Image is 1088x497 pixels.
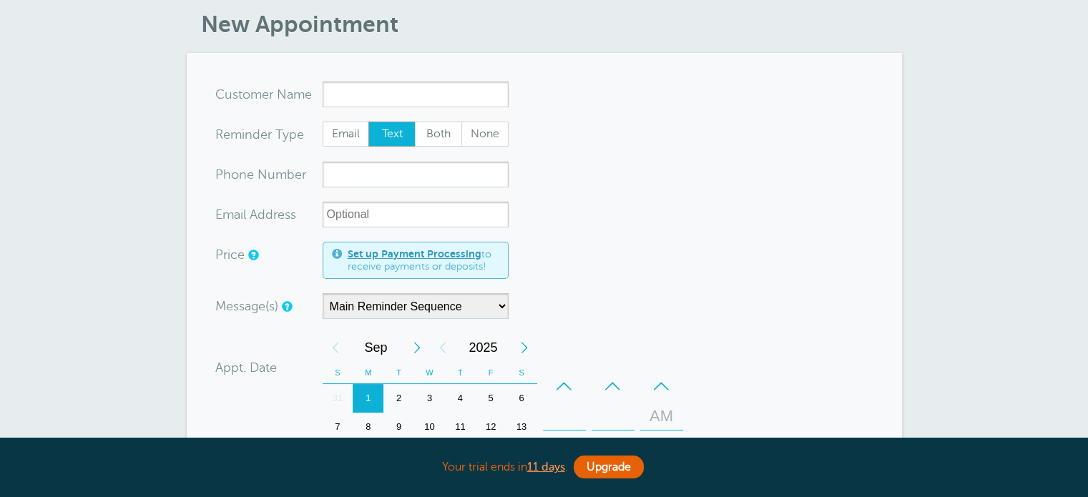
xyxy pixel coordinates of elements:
div: Sunday, August 31 [323,384,353,413]
div: Thursday, September 4 [445,384,476,413]
div: 7 [323,413,353,441]
label: Price [215,248,245,261]
span: il Add [240,208,273,221]
div: 9 [383,413,414,441]
th: T [445,362,476,384]
div: Wednesday, September 3 [414,384,445,413]
div: 10 [414,413,445,441]
label: Message(s) [215,300,278,313]
th: S [323,362,353,384]
span: Ema [215,208,240,221]
label: Text [368,122,416,147]
span: tomer N [238,88,287,101]
label: Both [415,122,462,147]
div: 8 [353,413,383,441]
h1: New Appointment [201,11,902,38]
span: None [462,122,508,147]
th: T [383,362,414,384]
label: Email [323,122,370,147]
div: Wednesday, September 10 [414,413,445,441]
div: Your trial ends in . [187,452,902,483]
span: 2025 [456,333,511,362]
div: 1 [353,384,383,413]
span: Both [416,122,461,147]
div: 5 [476,384,506,413]
div: Saturday, September 13 [506,413,537,441]
div: Friday, September 5 [476,384,506,413]
div: 6 [506,384,537,413]
div: mber [215,162,323,187]
div: ame [215,82,323,107]
span: Pho [215,168,239,181]
a: Simple templates and custom messages will use the reminder schedule set under Settings > Reminder... [282,302,290,311]
span: ne Nu [239,168,275,181]
div: 2 [383,384,414,413]
th: M [353,362,383,384]
a: 11 days [527,461,565,473]
div: PM [645,430,679,459]
label: Reminder Type [215,128,304,141]
div: Sunday, September 7 [323,413,353,441]
div: Saturday, September 6 [506,384,537,413]
div: 11 [445,413,476,441]
div: Next Year [511,333,537,362]
div: Thursday, September 11 [445,413,476,441]
label: None [461,122,509,147]
div: 31 [323,384,353,413]
div: 12 [476,413,506,441]
div: ress [215,202,323,227]
a: An optional price for the appointment. If you set a price, you can include a payment link in your... [248,250,257,260]
a: Set up Payment Processing [348,248,481,260]
th: W [414,362,445,384]
span: Cus [215,88,238,101]
div: Monday, September 8 [353,413,383,441]
th: S [506,362,537,384]
div: 4 [445,384,476,413]
span: Email [323,122,369,147]
div: AM [645,402,679,430]
div: Previous Year [430,333,456,362]
div: Tuesday, September 9 [383,413,414,441]
div: Tuesday, September 2 [383,384,414,413]
div: 00 [596,430,630,459]
div: 3 [414,384,445,413]
label: Appt. Date [215,361,277,374]
div: Next Month [404,333,430,362]
div: Friday, September 12 [476,413,506,441]
span: Text [369,122,415,147]
span: to receive payments or deposits! [348,248,499,273]
th: F [476,362,506,384]
span: September [348,333,404,362]
div: 13 [506,413,537,441]
input: Optional [323,202,509,227]
div: 12 [547,430,582,459]
a: Upgrade [574,456,644,478]
div: Today, Monday, September 1 [353,384,383,413]
div: Previous Month [323,333,348,362]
